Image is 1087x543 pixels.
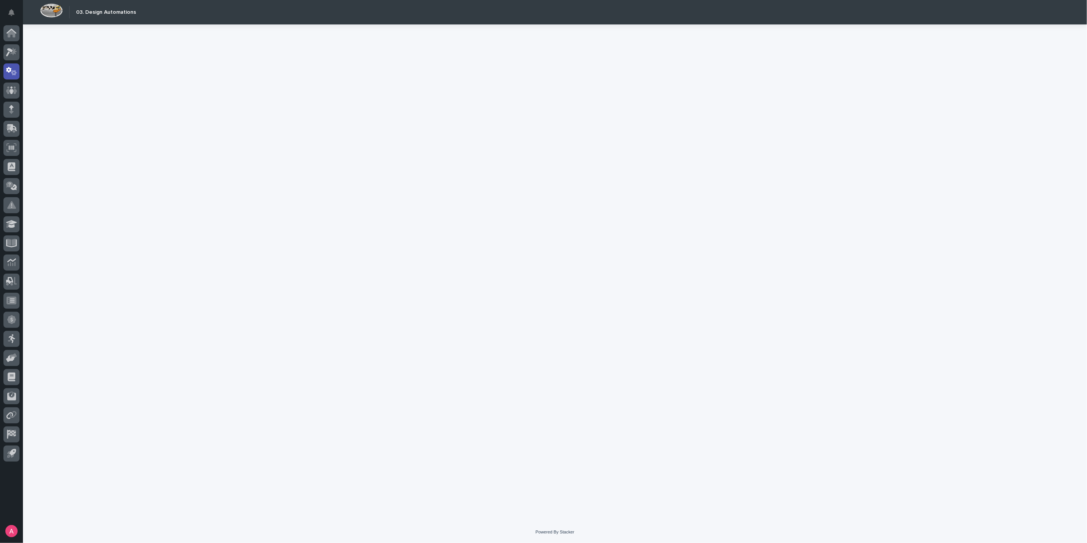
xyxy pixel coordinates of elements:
[10,9,19,21] div: Notifications
[3,5,19,21] button: Notifications
[40,3,63,18] img: Workspace Logo
[76,9,136,16] h2: 03. Design Automations
[3,523,19,539] button: users-avatar
[535,530,574,534] a: Powered By Stacker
